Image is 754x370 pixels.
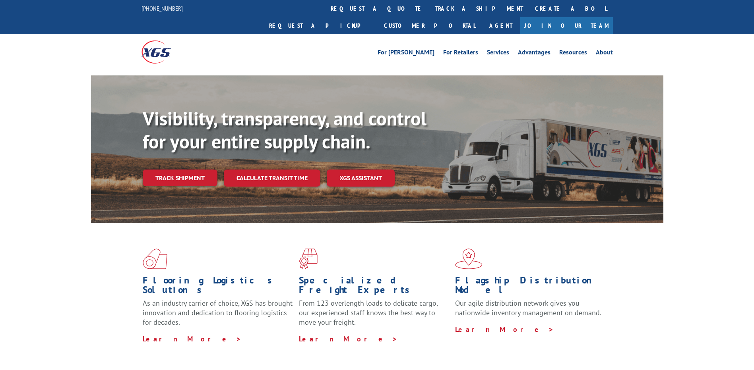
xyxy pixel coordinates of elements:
a: For [PERSON_NAME] [378,49,434,58]
span: As an industry carrier of choice, XGS has brought innovation and dedication to flooring logistics... [143,299,293,327]
b: Visibility, transparency, and control for your entire supply chain. [143,106,426,154]
a: Request a pickup [263,17,378,34]
a: Services [487,49,509,58]
a: Join Our Team [520,17,613,34]
a: About [596,49,613,58]
h1: Flooring Logistics Solutions [143,276,293,299]
h1: Specialized Freight Experts [299,276,449,299]
a: XGS ASSISTANT [327,170,395,187]
a: Calculate transit time [224,170,320,187]
img: xgs-icon-focused-on-flooring-red [299,249,318,269]
p: From 123 overlength loads to delicate cargo, our experienced staff knows the best way to move you... [299,299,449,334]
a: Agent [481,17,520,34]
img: xgs-icon-total-supply-chain-intelligence-red [143,249,167,269]
img: xgs-icon-flagship-distribution-model-red [455,249,483,269]
a: Learn More > [143,334,242,343]
a: Learn More > [455,325,554,334]
a: Track shipment [143,170,217,186]
a: Advantages [518,49,550,58]
h1: Flagship Distribution Model [455,276,605,299]
a: [PHONE_NUMBER] [141,4,183,12]
a: Customer Portal [378,17,481,34]
a: Resources [559,49,587,58]
a: For Retailers [443,49,478,58]
span: Our agile distribution network gives you nationwide inventory management on demand. [455,299,601,317]
a: Learn More > [299,334,398,343]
